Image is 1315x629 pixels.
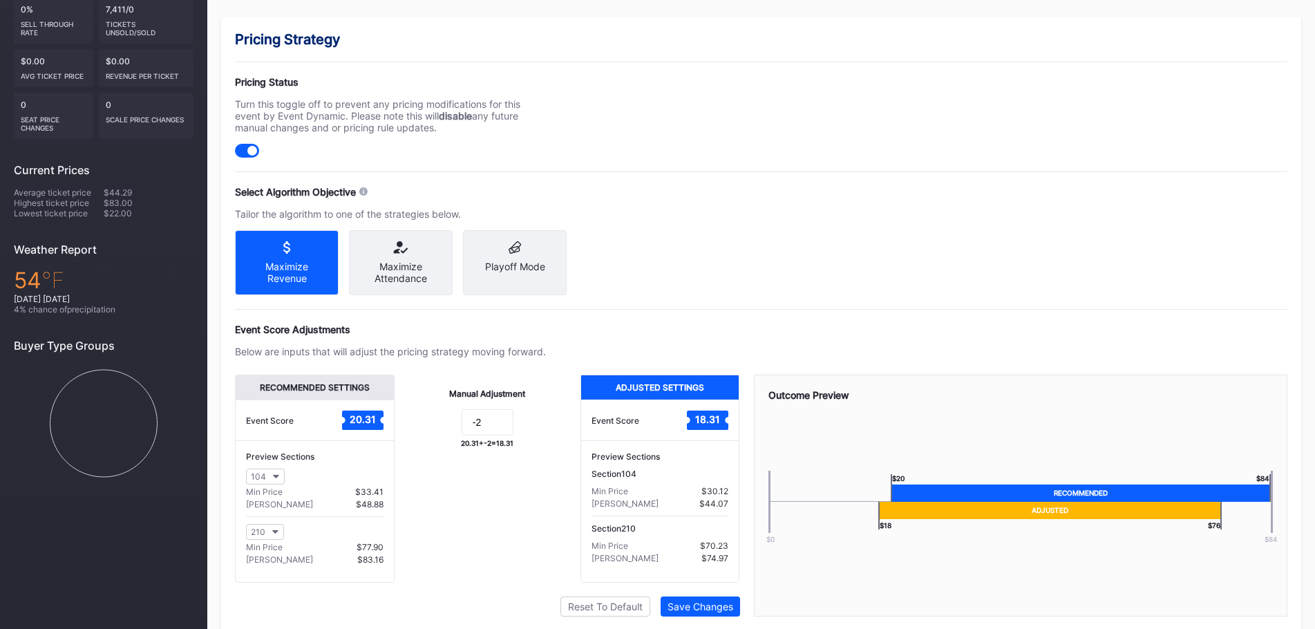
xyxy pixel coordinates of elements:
div: Weather Report [14,243,193,256]
div: [PERSON_NAME] [246,554,313,565]
div: Adjusted [878,502,1221,519]
div: $0.00 [14,49,93,87]
div: 4 % chance of precipitation [14,304,193,314]
div: $48.88 [356,499,384,509]
button: 104 [246,469,285,485]
div: $ 18 [878,519,891,529]
div: $ 76 [1208,519,1222,529]
div: Recommended [891,485,1271,502]
div: Event Score [246,415,294,426]
text: 18.31 [695,413,720,425]
div: $70.23 [700,541,728,551]
div: Average ticket price [14,187,104,198]
div: Current Prices [14,163,193,177]
div: Preview Sections [246,451,384,462]
div: 54 [14,267,193,294]
div: Lowest ticket price [14,208,104,218]
div: $ 84 [1256,474,1271,485]
button: 210 [246,524,284,540]
div: Turn this toggle off to prevent any pricing modifications for this event by Event Dynamic. Please... [235,98,546,133]
div: Buyer Type Groups [14,339,193,353]
div: 0 [14,93,93,139]
text: 20.31 [350,413,376,425]
div: Outcome Preview [768,389,1274,401]
div: Reset To Default [568,601,643,612]
svg: Chart title [14,363,193,484]
div: $0 [746,535,795,543]
div: Pricing Status [235,76,546,88]
div: 210 [251,527,265,537]
div: Avg ticket price [21,66,86,80]
div: Section 210 [592,523,729,534]
div: Adjusted Settings [581,375,739,400]
button: Save Changes [661,597,740,617]
div: $44.07 [699,498,728,509]
div: Min Price [592,541,628,551]
div: $ 20 [891,474,905,485]
div: Min Price [246,487,283,497]
div: Section 104 [592,469,729,479]
div: Maximize Attendance [360,261,442,284]
div: Playoff Mode [474,261,556,272]
div: Preview Sections [592,451,729,462]
div: Min Price [592,486,628,496]
div: 0 [99,93,194,139]
div: $33.41 [355,487,384,497]
div: Tailor the algorithm to one of the strategies below. [235,208,546,220]
div: $ 84 [1247,535,1295,543]
div: Highest ticket price [14,198,104,208]
div: Below are inputs that will adjust the pricing strategy moving forward. [235,346,546,357]
div: Pricing Strategy [235,31,1287,48]
div: $74.97 [701,553,728,563]
span: ℉ [41,267,64,294]
div: Revenue per ticket [106,66,187,80]
div: [PERSON_NAME] [246,499,313,509]
div: $30.12 [701,486,728,496]
div: 20.31 + -2 = 18.31 [461,439,513,447]
div: [PERSON_NAME] [592,498,659,509]
div: [DATE] [DATE] [14,294,193,304]
div: Select Algorithm Objective [235,186,356,198]
button: Reset To Default [560,597,650,617]
div: $77.90 [357,542,384,552]
div: Maximize Revenue [246,261,328,284]
div: $83.16 [357,554,384,565]
div: scale price changes [106,110,187,124]
div: $0.00 [99,49,194,87]
div: Save Changes [668,601,733,612]
strong: disable [439,110,472,122]
div: Event Score Adjustments [235,323,1287,335]
div: [PERSON_NAME] [592,553,659,563]
div: Recommended Settings [236,375,394,400]
div: Event Score [592,415,639,426]
div: $44.29 [104,187,193,198]
div: 104 [251,471,266,482]
div: Tickets Unsold/Sold [106,15,187,37]
div: $22.00 [104,208,193,218]
div: Manual Adjustment [449,388,525,399]
div: Sell Through Rate [21,15,86,37]
div: $83.00 [104,198,193,208]
div: seat price changes [21,110,86,132]
div: Min Price [246,542,283,552]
